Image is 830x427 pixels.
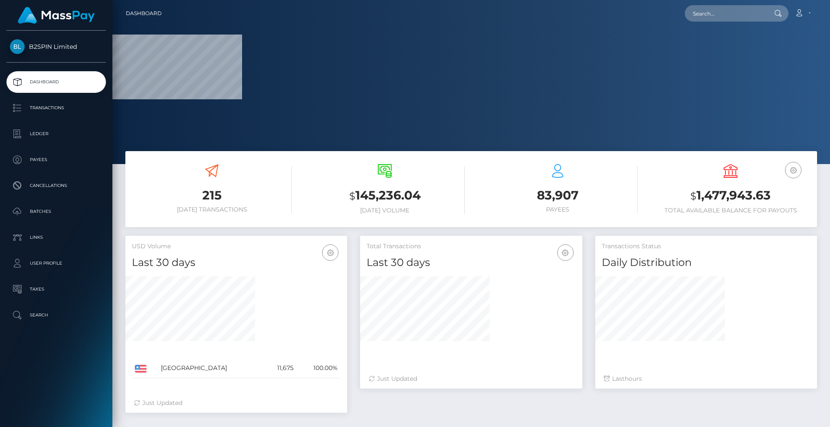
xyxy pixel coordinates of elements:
h4: Last 30 days [367,255,575,270]
h6: [DATE] Transactions [132,206,292,213]
div: Last hours [604,374,808,383]
p: Cancellations [10,179,102,192]
h3: 215 [132,187,292,204]
a: Dashboard [6,71,106,93]
a: Search [6,304,106,326]
p: Ledger [10,127,102,140]
td: 100.00% [297,358,341,378]
small: $ [349,190,355,202]
input: Search... [685,5,766,22]
a: Cancellations [6,175,106,196]
p: Links [10,231,102,244]
a: Payees [6,149,106,171]
a: Dashboard [126,4,162,22]
td: [GEOGRAPHIC_DATA] [158,358,264,378]
span: B2SPIN Limited [6,43,106,51]
div: Just Updated [134,399,338,408]
h6: [DATE] Volume [305,207,465,214]
img: US.png [135,365,147,373]
td: 11,675 [264,358,297,378]
small: $ [690,190,696,202]
h3: 145,236.04 [305,187,465,205]
a: Taxes [6,278,106,300]
h4: Last 30 days [132,255,341,270]
h6: Payees [478,206,638,213]
a: Batches [6,201,106,222]
h3: 1,477,943.63 [651,187,811,205]
a: Links [6,227,106,248]
p: Dashboard [10,76,102,89]
div: Just Updated [369,374,573,383]
img: B2SPIN Limited [10,39,25,54]
img: MassPay Logo [18,7,95,24]
a: Ledger [6,123,106,145]
h5: Total Transactions [367,242,575,251]
p: User Profile [10,257,102,270]
h5: USD Volume [132,242,341,251]
h4: Daily Distribution [602,255,811,270]
p: Transactions [10,101,102,114]
p: Payees [10,153,102,166]
p: Search [10,309,102,322]
h3: 83,907 [478,187,638,204]
a: User Profile [6,253,106,274]
p: Batches [10,205,102,218]
h5: Transactions Status [602,242,811,251]
h6: Total Available Balance for Payouts [651,207,811,214]
a: Transactions [6,97,106,119]
p: Taxes [10,283,102,296]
